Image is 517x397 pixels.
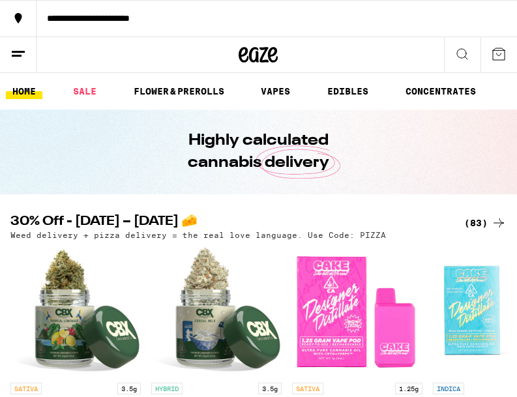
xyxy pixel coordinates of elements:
[6,83,42,99] a: HOME
[292,246,422,376] img: Cake She Hits Different - Alien Lemonade AIO - 1.25g
[10,215,443,231] h2: 30% Off - [DATE] – [DATE] 🧀
[10,383,42,394] p: SATIVA
[10,231,386,239] p: Weed delivery + pizza delivery = the real love language. Use Code: PIZZA
[151,246,282,376] img: Cannabiotix - Cereal Milk - 3.5g
[258,383,282,394] p: 3.5g
[395,383,422,394] p: 1.25g
[117,383,141,394] p: 3.5g
[433,383,464,394] p: INDICA
[464,215,507,231] a: (83)
[10,246,141,376] img: Cannabiotix - Tropical Lemonade - 3.5g
[151,383,183,394] p: HYBRID
[127,83,231,99] a: FLOWER & PREROLLS
[66,83,103,99] a: SALE
[399,83,482,99] a: CONCENTRATES
[321,83,375,99] a: EDIBLES
[292,383,323,394] p: SATIVA
[151,130,366,174] h1: Highly calculated cannabis delivery
[254,83,297,99] a: VAPES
